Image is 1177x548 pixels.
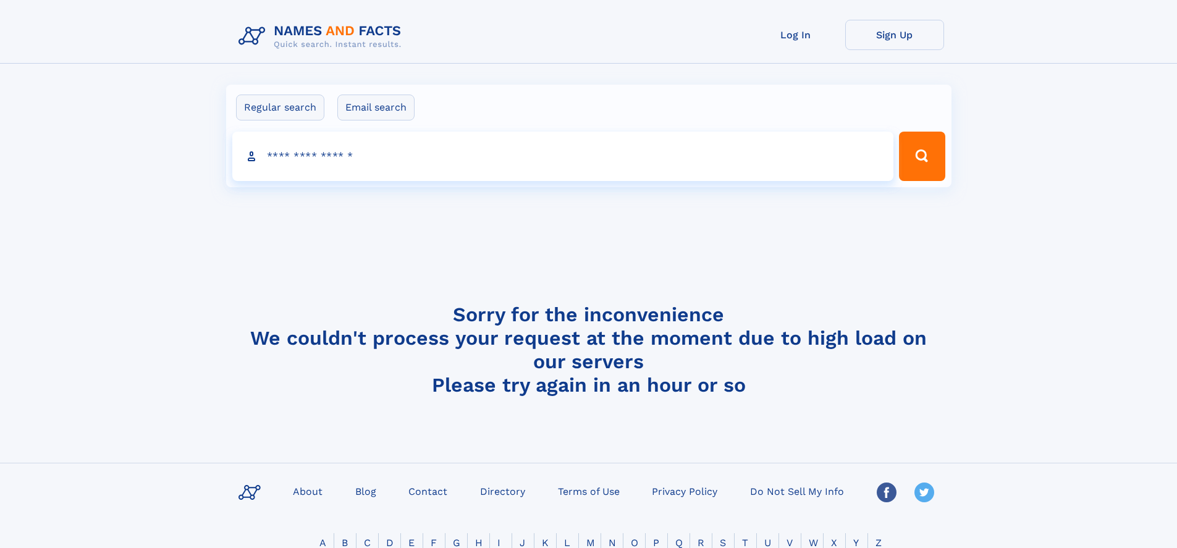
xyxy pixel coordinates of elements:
img: Facebook [877,483,896,502]
a: Do Not Sell My Info [745,482,849,500]
img: Logo Names and Facts [234,20,411,53]
label: Regular search [236,95,324,120]
a: Blog [350,482,381,500]
a: Terms of Use [553,482,625,500]
a: Log In [746,20,845,50]
img: Twitter [914,483,934,502]
h4: Sorry for the inconvenience We couldn't process your request at the moment due to high load on ou... [234,303,944,397]
a: About [288,482,327,500]
label: Email search [337,95,415,120]
button: Search Button [899,132,945,181]
input: search input [232,132,894,181]
a: Directory [475,482,530,500]
a: Sign Up [845,20,944,50]
a: Contact [403,482,452,500]
a: Privacy Policy [647,482,722,500]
